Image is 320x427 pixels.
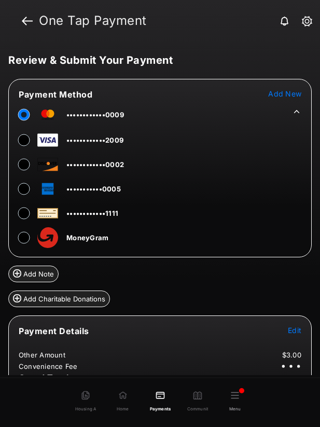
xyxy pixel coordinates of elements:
[18,362,78,371] td: Convenience Fee
[150,401,171,412] span: Payments
[216,382,254,420] button: Menu
[67,382,104,421] a: Housing Agreement Options
[39,15,303,27] strong: One Tap Payment
[268,89,301,99] button: Add New
[66,209,118,217] span: ••••••••••••1111
[66,160,124,169] span: ••••••••••••0002
[142,382,179,421] a: Payments
[268,89,301,98] span: Add New
[187,401,208,412] span: Community
[19,326,89,336] span: Payment Details
[282,350,302,360] td: $3.00
[117,401,129,412] span: Home
[8,291,110,307] button: Add Charitable Donations
[8,54,312,66] h5: Review & Submit Your Payment
[229,401,241,412] span: Menu
[179,382,216,421] a: Community
[288,326,301,335] button: Edit
[66,136,123,144] span: ••••••••••••2009
[66,111,124,119] span: ••••••••••••0009
[75,401,96,412] span: Housing Agreement Options
[19,89,92,100] span: Payment Method
[19,373,69,383] span: Grand Total
[8,266,59,282] button: Add Note
[66,185,121,193] span: •••••••••••0005
[104,382,142,421] a: Home
[66,233,108,242] span: MoneyGram
[18,350,66,360] td: Other Amount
